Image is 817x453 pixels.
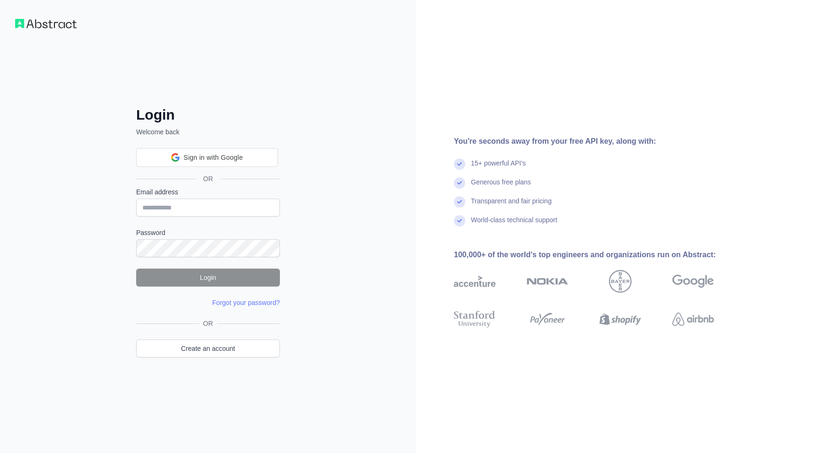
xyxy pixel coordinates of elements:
img: check mark [454,215,465,226]
img: accenture [454,270,495,293]
div: 15+ powerful API's [471,158,526,177]
p: Welcome back [136,127,280,137]
img: airbnb [672,309,714,330]
div: Generous free plans [471,177,531,196]
img: stanford university [454,309,495,330]
img: google [672,270,714,293]
img: check mark [454,177,465,189]
span: OR [196,174,221,183]
a: Forgot your password? [212,299,280,306]
span: Sign in with Google [183,153,243,163]
button: Login [136,269,280,287]
div: Transparent and fair pricing [471,196,552,215]
img: payoneer [527,309,568,330]
div: World-class technical support [471,215,557,234]
span: OR [200,319,217,328]
img: nokia [527,270,568,293]
img: Workflow [15,19,77,28]
img: shopify [600,309,641,330]
img: check mark [454,196,465,208]
a: Create an account [136,340,280,357]
div: Sign in with Google [136,148,278,167]
div: 100,000+ of the world's top engineers and organizations run on Abstract: [454,249,744,261]
label: Password [136,228,280,237]
div: You're seconds away from your free API key, along with: [454,136,744,147]
img: check mark [454,158,465,170]
h2: Login [136,106,280,123]
label: Email address [136,187,280,197]
img: bayer [609,270,632,293]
